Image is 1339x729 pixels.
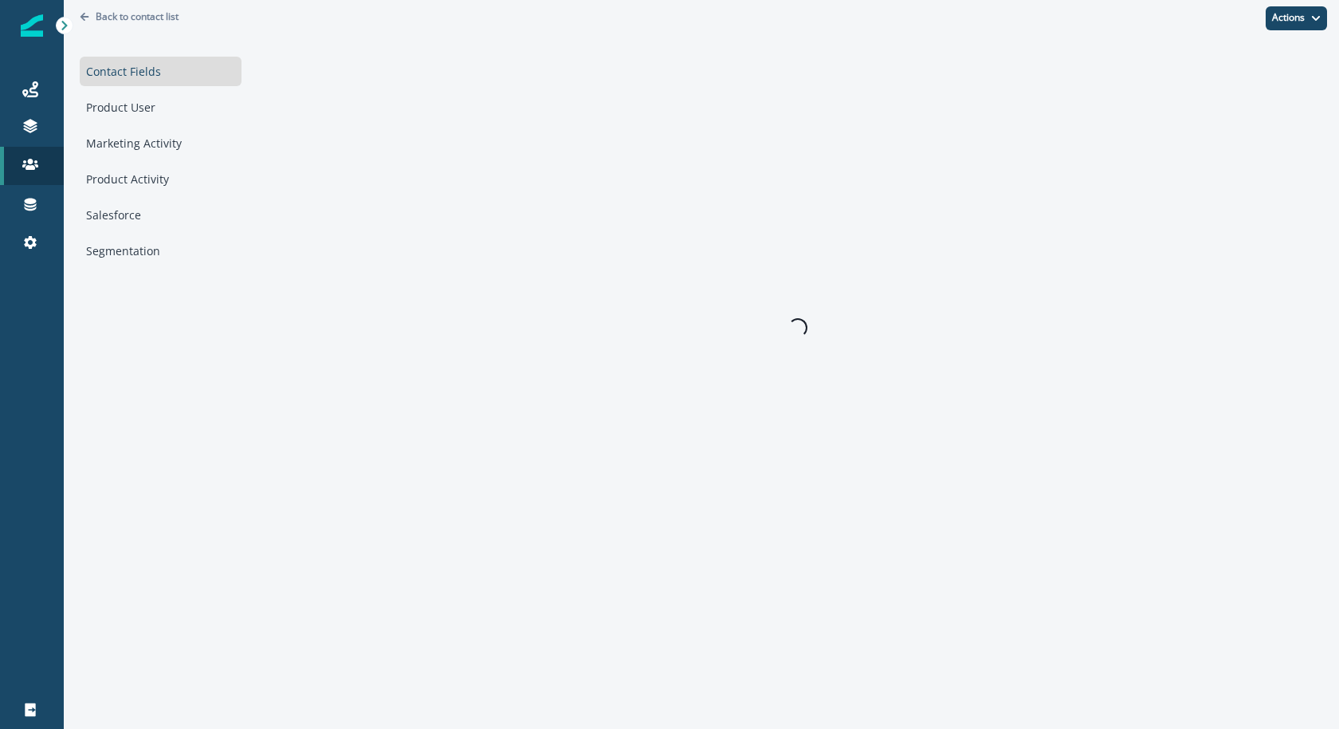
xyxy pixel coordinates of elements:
p: Back to contact list [96,10,179,23]
div: Marketing Activity [80,128,241,158]
div: Segmentation [80,236,241,266]
img: Inflection [21,14,43,37]
div: Salesforce [80,200,241,230]
div: Product Activity [80,164,241,194]
button: Actions [1266,6,1327,30]
div: Product User [80,93,241,122]
button: Go back [80,10,179,23]
div: Contact Fields [80,57,241,86]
